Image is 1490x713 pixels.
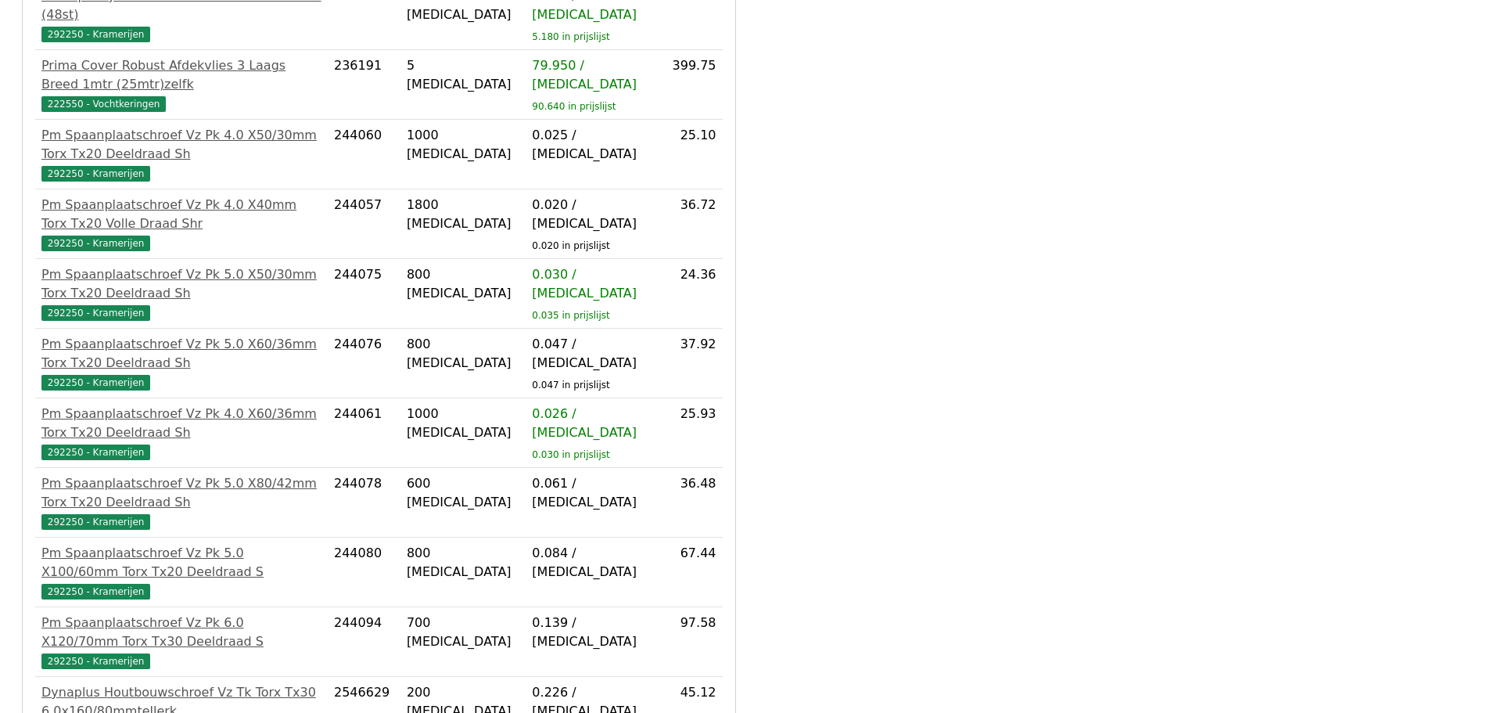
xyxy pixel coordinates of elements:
div: 5 [MEDICAL_DATA] [407,56,519,94]
td: 244078 [328,468,400,538]
div: 0.047 / [MEDICAL_DATA] [532,335,652,373]
td: 97.58 [658,607,722,677]
div: Pm Spaanplaatschroef Vz Pk 4.0 X40mm Torx Tx20 Volle Draad Shr [41,196,321,233]
td: 36.48 [658,468,722,538]
div: Pm Spaanplaatschroef Vz Pk 4.0 X60/36mm Torx Tx20 Deeldraad Sh [41,405,321,442]
div: 79.950 / [MEDICAL_DATA] [532,56,652,94]
div: Pm Spaanplaatschroef Vz Pk 6.0 X120/70mm Torx Tx30 Deeldraad S [41,614,321,651]
div: 800 [MEDICAL_DATA] [407,265,519,303]
div: 1000 [MEDICAL_DATA] [407,126,519,164]
a: Pm Spaanplaatschroef Vz Pk 5.0 X100/60mm Torx Tx20 Deeldraad S292250 - Kramerijen [41,544,321,600]
div: Pm Spaanplaatschroef Vz Pk 5.0 X100/60mm Torx Tx20 Deeldraad S [41,544,321,582]
td: 244060 [328,120,400,189]
div: 700 [MEDICAL_DATA] [407,614,519,651]
div: Pm Spaanplaatschroef Vz Pk 5.0 X50/30mm Torx Tx20 Deeldraad Sh [41,265,321,303]
sub: 0.030 in prijslijst [532,449,609,460]
a: Pm Spaanplaatschroef Vz Pk 6.0 X120/70mm Torx Tx30 Deeldraad S292250 - Kramerijen [41,614,321,670]
span: 292250 - Kramerijen [41,375,150,391]
td: 244076 [328,329,400,398]
sub: 0.020 in prijslijst [532,240,609,251]
td: 25.93 [658,398,722,468]
div: 0.025 / [MEDICAL_DATA] [532,126,652,164]
span: 222550 - Vochtkeringen [41,96,166,112]
td: 67.44 [658,538,722,607]
a: Pm Spaanplaatschroef Vz Pk 4.0 X50/30mm Torx Tx20 Deeldraad Sh292250 - Kramerijen [41,126,321,182]
div: Pm Spaanplaatschroef Vz Pk 5.0 X80/42mm Torx Tx20 Deeldraad Sh [41,474,321,512]
td: 244061 [328,398,400,468]
span: 292250 - Kramerijen [41,305,150,321]
span: 292250 - Kramerijen [41,584,150,600]
div: 0.139 / [MEDICAL_DATA] [532,614,652,651]
sub: 5.180 in prijslijst [532,31,609,42]
sub: 0.047 in prijslijst [532,380,609,391]
a: Prima Cover Robust Afdekvlies 3 Laags Breed 1mtr (25mtr)zelfk222550 - Vochtkeringen [41,56,321,113]
span: 292250 - Kramerijen [41,166,150,182]
a: Pm Spaanplaatschroef Vz Pk 4.0 X60/36mm Torx Tx20 Deeldraad Sh292250 - Kramerijen [41,405,321,461]
div: 0.026 / [MEDICAL_DATA] [532,405,652,442]
div: 0.061 / [MEDICAL_DATA] [532,474,652,512]
a: Pm Spaanplaatschroef Vz Pk 5.0 X50/30mm Torx Tx20 Deeldraad Sh292250 - Kramerijen [41,265,321,322]
a: Pm Spaanplaatschroef Vz Pk 5.0 X60/36mm Torx Tx20 Deeldraad Sh292250 - Kramerijen [41,335,321,391]
sub: 0.035 in prijslijst [532,310,609,321]
span: 292250 - Kramerijen [41,514,150,530]
td: 37.92 [658,329,722,398]
sub: 90.640 in prijslijst [532,101,616,112]
td: 36.72 [658,189,722,259]
div: 800 [MEDICAL_DATA] [407,335,519,373]
div: 0.020 / [MEDICAL_DATA] [532,196,652,233]
div: 0.030 / [MEDICAL_DATA] [532,265,652,303]
span: 292250 - Kramerijen [41,445,150,460]
div: Pm Spaanplaatschroef Vz Pk 5.0 X60/36mm Torx Tx20 Deeldraad Sh [41,335,321,373]
div: Pm Spaanplaatschroef Vz Pk 4.0 X50/30mm Torx Tx20 Deeldraad Sh [41,126,321,164]
td: 244057 [328,189,400,259]
div: 1000 [MEDICAL_DATA] [407,405,519,442]
div: Prima Cover Robust Afdekvlies 3 Laags Breed 1mtr (25mtr)zelfk [41,56,321,94]
span: 292250 - Kramerijen [41,27,150,42]
div: 800 [MEDICAL_DATA] [407,544,519,582]
td: 244075 [328,259,400,329]
div: 1800 [MEDICAL_DATA] [407,196,519,233]
td: 25.10 [658,120,722,189]
div: 0.084 / [MEDICAL_DATA] [532,544,652,582]
td: 244094 [328,607,400,677]
a: Pm Spaanplaatschroef Vz Pk 4.0 X40mm Torx Tx20 Volle Draad Shr292250 - Kramerijen [41,196,321,252]
td: 244080 [328,538,400,607]
td: 24.36 [658,259,722,329]
div: 600 [MEDICAL_DATA] [407,474,519,512]
td: 236191 [328,50,400,120]
span: 292250 - Kramerijen [41,654,150,669]
td: 399.75 [658,50,722,120]
span: 292250 - Kramerijen [41,236,150,251]
a: Pm Spaanplaatschroef Vz Pk 5.0 X80/42mm Torx Tx20 Deeldraad Sh292250 - Kramerijen [41,474,321,531]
